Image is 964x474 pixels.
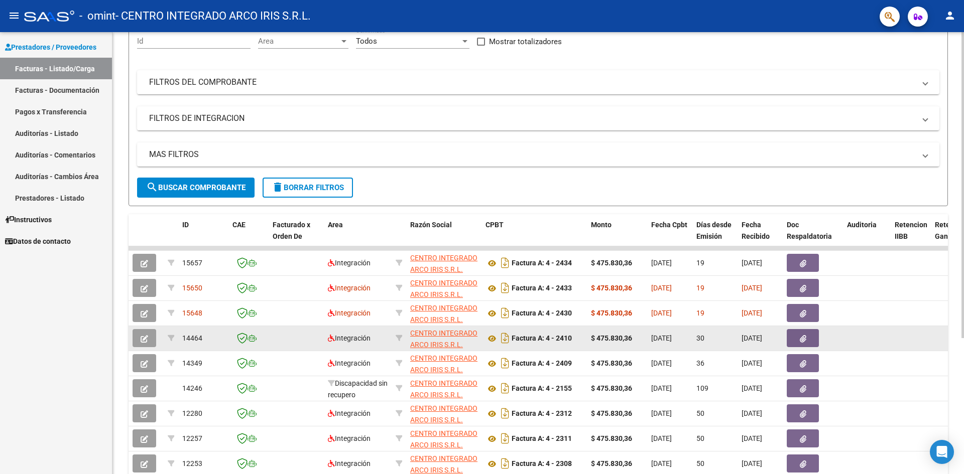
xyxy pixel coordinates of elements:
[5,236,71,247] span: Datos de contacto
[930,440,954,464] div: Open Intercom Messenger
[410,328,477,349] div: 30712404007
[263,178,353,198] button: Borrar Filtros
[651,284,672,292] span: [DATE]
[512,435,572,443] strong: Factura A: 4 - 2311
[499,255,512,271] i: Descargar documento
[696,384,708,392] span: 109
[651,221,687,229] span: Fecha Cpbt
[512,410,572,418] strong: Factura A: 4 - 2312
[843,214,891,258] datatable-header-cell: Auditoria
[696,334,704,342] span: 30
[742,459,762,467] span: [DATE]
[481,214,587,258] datatable-header-cell: CPBT
[591,359,632,367] strong: $ 475.830,36
[651,309,672,317] span: [DATE]
[269,214,324,258] datatable-header-cell: Facturado x Orden De
[783,214,843,258] datatable-header-cell: Doc Respaldatoria
[5,214,52,225] span: Instructivos
[410,429,477,449] span: CENTRO INTEGRADO ARCO IRIS S.R.L.
[742,284,762,292] span: [DATE]
[410,379,477,399] span: CENTRO INTEGRADO ARCO IRIS S.R.L.
[8,10,20,22] mat-icon: menu
[137,142,939,167] mat-expansion-panel-header: MAS FILTROS
[149,77,915,88] mat-panel-title: FILTROS DEL COMPROBANTE
[178,214,228,258] datatable-header-cell: ID
[489,36,562,48] span: Mostrar totalizadores
[499,455,512,471] i: Descargar documento
[182,334,202,342] span: 14464
[742,309,762,317] span: [DATE]
[692,214,738,258] datatable-header-cell: Días desde Emisión
[328,434,371,442] span: Integración
[182,284,202,292] span: 15650
[742,259,762,267] span: [DATE]
[591,284,632,292] strong: $ 475.830,36
[182,221,189,229] span: ID
[410,277,477,298] div: 30712404007
[149,113,915,124] mat-panel-title: FILTROS DE INTEGRACION
[182,359,202,367] span: 14349
[512,309,572,318] strong: Factura A: 4 - 2430
[410,404,477,424] span: CENTRO INTEGRADO ARCO IRIS S.R.L.
[512,460,572,468] strong: Factura A: 4 - 2308
[499,305,512,321] i: Descargar documento
[228,214,269,258] datatable-header-cell: CAE
[410,378,477,399] div: 30712404007
[79,5,115,27] span: - omint
[742,359,762,367] span: [DATE]
[742,434,762,442] span: [DATE]
[891,214,931,258] datatable-header-cell: Retencion IIBB
[591,309,632,317] strong: $ 475.830,36
[328,359,371,367] span: Integración
[146,181,158,193] mat-icon: search
[232,221,246,229] span: CAE
[944,10,956,22] mat-icon: person
[591,334,632,342] strong: $ 475.830,36
[356,37,377,46] span: Todos
[787,221,832,240] span: Doc Respaldatoria
[272,181,284,193] mat-icon: delete
[324,214,392,258] datatable-header-cell: Area
[591,409,632,417] strong: $ 475.830,36
[410,353,477,374] div: 30712404007
[273,221,310,240] span: Facturado x Orden De
[651,359,672,367] span: [DATE]
[696,359,704,367] span: 36
[512,385,572,393] strong: Factura A: 4 - 2155
[137,178,255,198] button: Buscar Comprobante
[512,259,572,267] strong: Factura A: 4 - 2434
[696,459,704,467] span: 50
[651,459,672,467] span: [DATE]
[512,284,572,292] strong: Factura A: 4 - 2433
[742,384,762,392] span: [DATE]
[410,304,477,324] span: CENTRO INTEGRADO ARCO IRIS S.R.L.
[182,459,202,467] span: 12253
[696,309,704,317] span: 19
[182,259,202,267] span: 15657
[587,214,647,258] datatable-header-cell: Monto
[742,334,762,342] span: [DATE]
[406,214,481,258] datatable-header-cell: Razón Social
[499,355,512,371] i: Descargar documento
[591,459,632,467] strong: $ 475.830,36
[486,221,504,229] span: CPBT
[328,379,388,399] span: Discapacidad sin recupero
[696,434,704,442] span: 50
[328,409,371,417] span: Integración
[591,221,612,229] span: Monto
[410,428,477,449] div: 30712404007
[651,409,672,417] span: [DATE]
[410,221,452,229] span: Razón Social
[651,434,672,442] span: [DATE]
[182,434,202,442] span: 12257
[647,214,692,258] datatable-header-cell: Fecha Cpbt
[410,254,477,273] span: CENTRO INTEGRADO ARCO IRIS S.R.L.
[499,430,512,446] i: Descargar documento
[591,259,632,267] strong: $ 475.830,36
[149,149,915,160] mat-panel-title: MAS FILTROS
[182,384,202,392] span: 14246
[410,403,477,424] div: 30712404007
[410,302,477,324] div: 30712404007
[499,280,512,296] i: Descargar documento
[651,334,672,342] span: [DATE]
